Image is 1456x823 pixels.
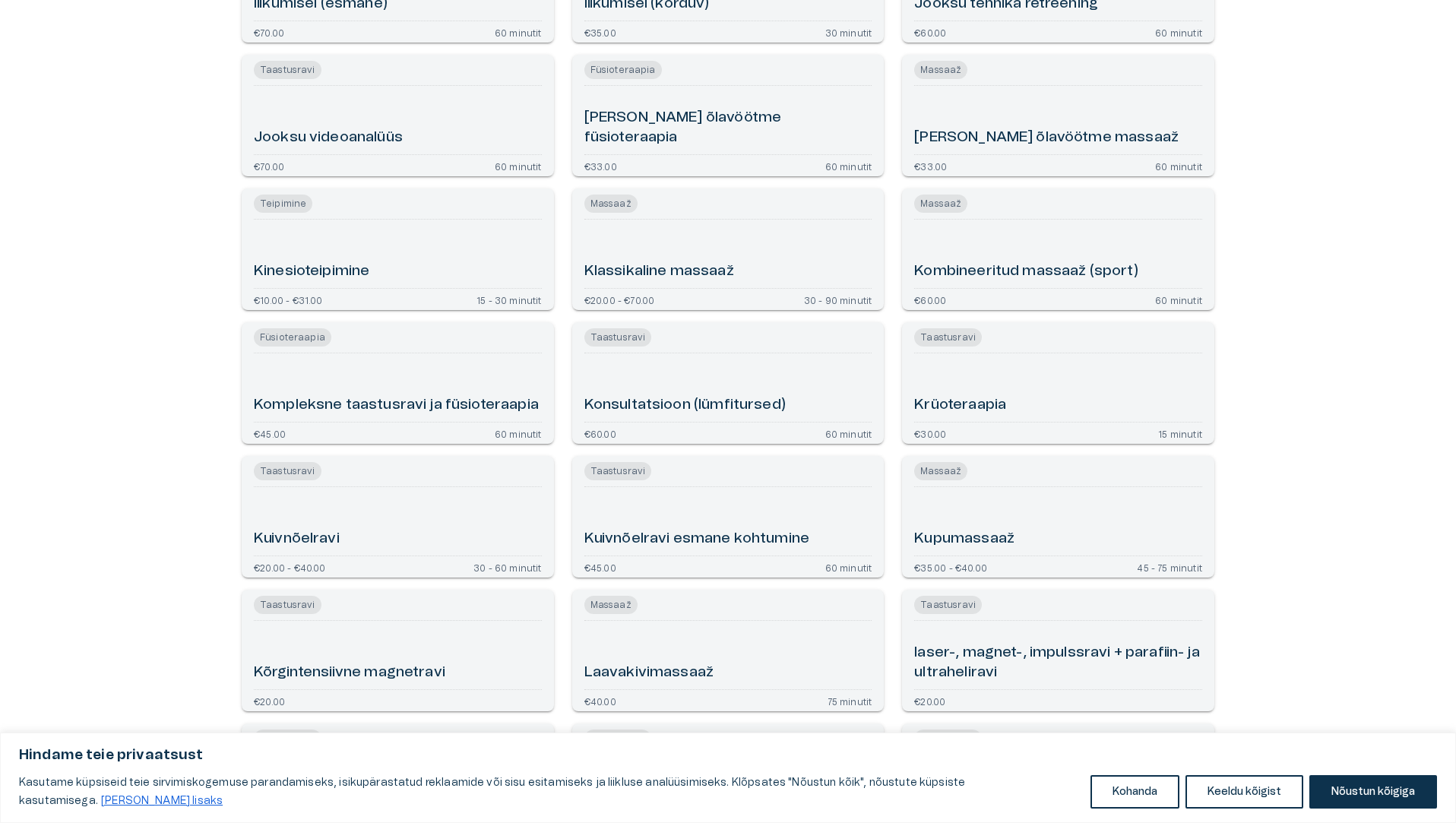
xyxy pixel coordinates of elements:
span: Taastusravi [254,462,321,480]
p: €20.00 [254,696,285,705]
span: Massaaž [914,195,967,213]
h6: Kuivnõelravi [254,529,340,549]
p: 30 minutit [825,27,872,36]
p: 15 - 30 minutit [476,295,542,304]
p: Hindame teie privaatsust [19,746,1437,764]
p: 60 minutit [495,27,542,36]
span: Taastusravi [254,596,321,614]
h6: Klassikaline massaaž [584,261,734,282]
h6: Krüoteraapia [914,395,1006,416]
p: €70.00 [254,161,284,170]
h6: Kuivnõelravi esmane kohtumine [584,529,809,549]
p: Kasutame küpsiseid teie sirvimiskogemuse parandamiseks, isikupärastatud reklaamide või sisu esita... [19,774,1079,810]
p: 60 minutit [825,161,872,170]
p: €45.00 [584,562,616,571]
p: €60.00 [914,27,946,36]
span: Massaaž [584,195,638,213]
span: Taastusravi [254,61,321,79]
a: Open service booking details [902,322,1214,444]
a: Open service booking details [902,55,1214,176]
a: Open service booking details [572,55,885,176]
span: Füsioteraapia [584,61,662,79]
h6: Kompleksne taastusravi ja füsioteraapia [254,395,539,416]
p: €10.00 - €31.00 [254,295,323,304]
h6: Jooksu videoanalüüs [254,128,403,148]
span: Füsioteraapia [254,328,331,347]
span: Massaaž [914,462,967,480]
h6: Laavakivimassaaž [584,663,714,683]
span: Taastusravi [254,730,321,748]
span: Taastusravi [914,730,982,748]
p: €35.00 - €40.00 [914,562,987,571]
a: Open service booking details [242,590,554,711]
span: Taastusravi [584,730,652,748]
p: 60 minutit [495,429,542,438]
p: €70.00 [254,27,284,36]
p: 60 minutit [1155,161,1202,170]
p: €40.00 [584,696,616,705]
p: €33.00 [914,161,947,170]
p: 45 - 75 minutit [1137,562,1202,571]
p: 60 minutit [825,562,872,571]
span: Taastusravi [584,462,652,480]
a: Open service booking details [572,456,885,578]
h6: Konsultatsioon (lümfitursed) [584,395,786,416]
p: €33.00 [584,161,617,170]
button: Nõustun kõigiga [1309,775,1437,809]
p: 30 - 60 minutit [473,562,542,571]
p: €35.00 [584,27,616,36]
h6: Kõrgintensiivne magnetravi [254,663,445,683]
p: 60 minutit [825,429,872,438]
span: Massaaž [914,61,967,79]
span: Taastusravi [584,328,652,347]
h6: Kinesioteipimine [254,261,369,282]
p: 75 minutit [828,696,872,705]
p: 60 minutit [1155,27,1202,36]
h6: [PERSON_NAME] õlavöötme massaaž [914,128,1179,148]
span: Teipimine [254,195,312,213]
p: €60.00 [584,429,616,438]
a: Open service booking details [242,55,554,176]
h6: Kombineeritud massaaž (sport) [914,261,1138,282]
span: Taastusravi [914,328,982,347]
p: 15 minutit [1158,429,1202,438]
a: Open service booking details [902,590,1214,711]
a: Open service booking details [242,322,554,444]
span: Taastusravi [914,596,982,614]
a: Open service booking details [902,188,1214,310]
p: 30 - 90 minutit [804,295,872,304]
h6: laser-, magnet-, impulssravi + parafiin- ja ultraheliravi [914,643,1202,683]
a: Open service booking details [572,322,885,444]
a: Loe lisaks [100,795,223,807]
p: €60.00 [914,295,946,304]
h6: Kupumassaaž [914,529,1014,549]
p: 60 minutit [495,161,542,170]
a: Open service booking details [572,590,885,711]
p: €20.00 [914,696,945,705]
button: Kohanda [1090,775,1179,809]
span: Massaaž [584,596,638,614]
button: Keeldu kõigist [1185,775,1303,809]
p: €20.00 - €70.00 [584,295,655,304]
p: 60 minutit [1155,295,1202,304]
p: €45.00 [254,429,286,438]
p: €20.00 - €40.00 [254,562,326,571]
h6: [PERSON_NAME] õlavöötme füsioteraapia [584,108,872,148]
span: Help [78,12,100,24]
p: €30.00 [914,429,946,438]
